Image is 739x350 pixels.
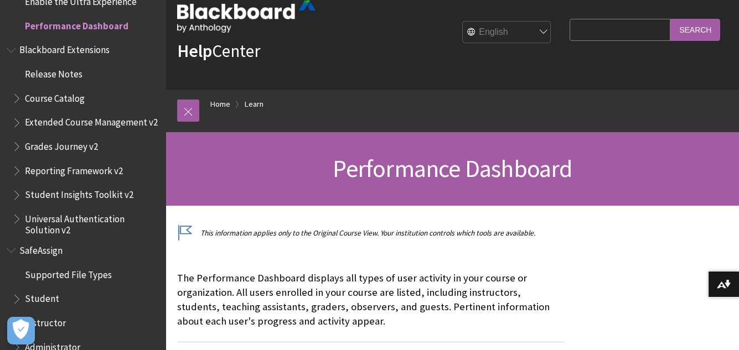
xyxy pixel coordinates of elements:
span: Supported File Types [25,265,112,280]
span: Release Notes [25,65,82,80]
span: Grades Journey v2 [25,137,98,152]
a: Home [210,97,230,111]
a: HelpCenter [177,40,260,62]
span: Reporting Framework v2 [25,161,123,176]
strong: Help [177,40,212,62]
input: Search [670,19,720,40]
img: Blackboard by Anthology [177,1,316,33]
span: Student Insights Toolkit v2 [25,186,133,201]
span: Student [25,290,59,305]
a: Learn [245,97,263,111]
p: The Performance Dashboard displays all types of user activity in your course or organization. All... [177,271,564,329]
nav: Book outline for Blackboard Extensions [7,41,159,236]
button: Open Preferences [7,317,35,344]
span: Blackboard Extensions [19,41,110,56]
span: Course Catalog [25,89,85,104]
span: Performance Dashboard [333,153,572,184]
span: Performance Dashboard [25,17,128,32]
p: This information applies only to the Original Course View. Your institution controls which tools ... [177,228,564,238]
span: Universal Authentication Solution v2 [25,210,158,236]
select: Site Language Selector [463,22,551,44]
span: SafeAssign [19,241,63,256]
span: Instructor [25,314,66,328]
span: Extended Course Management v2 [25,113,158,128]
